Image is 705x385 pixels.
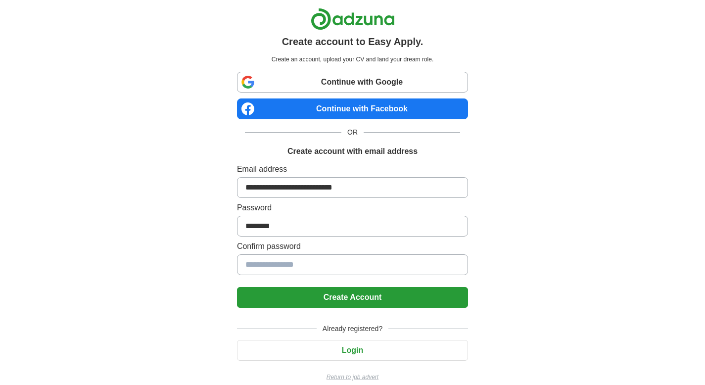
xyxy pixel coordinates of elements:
[237,340,468,361] button: Login
[237,72,468,93] a: Continue with Google
[239,55,466,64] p: Create an account, upload your CV and land your dream role.
[282,34,423,49] h1: Create account to Easy Apply.
[311,8,395,30] img: Adzuna logo
[237,241,468,252] label: Confirm password
[287,145,418,157] h1: Create account with email address
[237,163,468,175] label: Email address
[237,98,468,119] a: Continue with Facebook
[237,202,468,214] label: Password
[317,324,388,334] span: Already registered?
[237,346,468,354] a: Login
[237,373,468,382] a: Return to job advert
[341,127,364,138] span: OR
[237,287,468,308] button: Create Account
